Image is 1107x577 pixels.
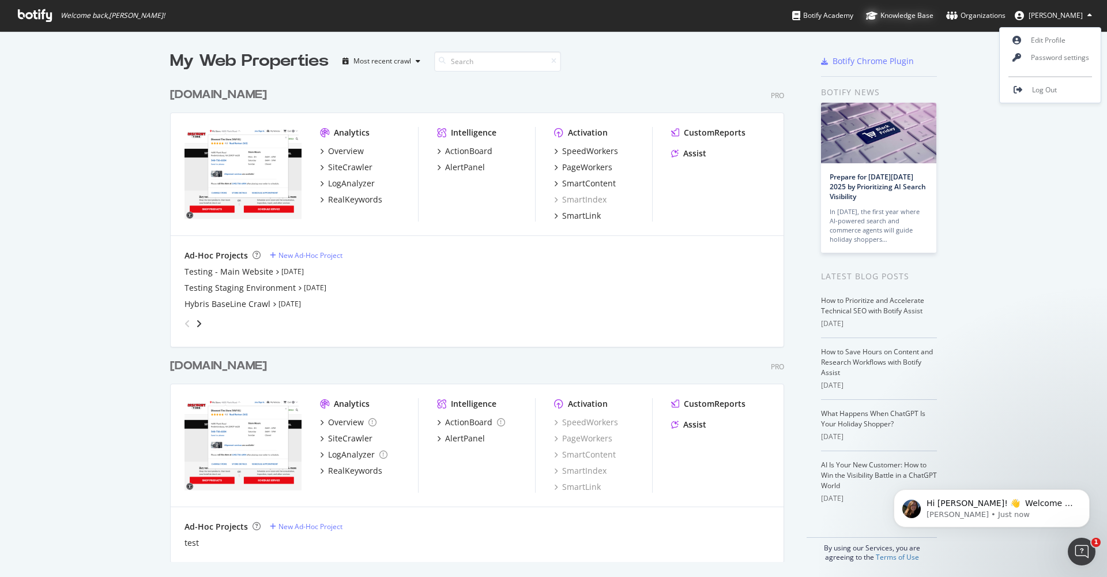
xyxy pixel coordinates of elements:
a: SpeedWorkers [554,417,618,428]
a: RealKeywords [320,194,382,205]
div: ActionBoard [445,145,492,157]
a: PageWorkers [554,162,612,173]
a: SmartContent [554,449,616,460]
img: discounttire.com [184,127,302,220]
div: AlertPanel [445,162,485,173]
a: Password settings [1000,49,1101,66]
div: SpeedWorkers [562,145,618,157]
iframe: Intercom live chat [1068,538,1095,565]
a: [DATE] [278,299,301,309]
div: [DATE] [821,493,937,504]
div: [DATE] [821,432,937,442]
a: What Happens When ChatGPT Is Your Holiday Shopper? [821,409,925,429]
div: SiteCrawler [328,162,372,173]
div: AlertPanel [445,433,485,444]
div: Pro [771,91,784,100]
p: Message from Laura, sent Just now [50,44,199,55]
div: Activation [568,398,608,410]
a: Assist [671,419,706,430]
div: LogAnalyzer [328,449,375,460]
div: [DOMAIN_NAME] [170,358,267,374]
div: In [DATE], the first year where AI-powered search and commerce agents will guide holiday shoppers… [830,207,928,244]
a: LogAnalyzer [320,449,387,460]
div: LogAnalyzer [328,178,375,189]
div: Botify news [821,86,937,99]
div: Assist [683,148,706,159]
a: SmartIndex [554,465,607,477]
a: Terms of Use [876,552,919,562]
div: Intelligence [451,127,496,138]
div: Activation [568,127,608,138]
div: Ad-Hoc Projects [184,250,248,261]
a: LogAnalyzer [320,178,375,189]
a: SpeedWorkers [554,145,618,157]
div: Hybris BaseLine Crawl [184,298,270,310]
a: Edit Profile [1000,32,1101,49]
div: Analytics [334,398,370,410]
div: Testing - Main Website [184,266,273,278]
div: New Ad-Hoc Project [278,250,342,260]
div: Knowledge Base [866,10,933,21]
div: RealKeywords [328,465,382,477]
div: By using our Services, you are agreeing to the [807,537,937,562]
a: Overview [320,417,376,428]
a: ActionBoard [437,417,505,428]
button: [PERSON_NAME] [1006,6,1101,25]
a: How to Save Hours on Content and Research Workflows with Botify Assist [821,347,933,377]
div: angle-right [195,318,203,329]
div: CustomReports [684,127,745,138]
a: SmartLink [554,210,601,222]
a: PageWorkers [554,433,612,444]
a: Log Out [1000,81,1101,99]
a: SmartLink [554,481,601,493]
a: SmartContent [554,178,616,189]
div: Pro [771,362,784,372]
a: Assist [671,148,706,159]
div: Botify Chrome Plugin [833,55,914,67]
div: [DATE] [821,380,937,391]
a: test [184,537,199,549]
a: Botify Chrome Plugin [821,55,914,67]
a: Overview [320,145,364,157]
span: Log Out [1032,85,1057,95]
a: Testing Staging Environment [184,282,296,294]
div: CustomReports [684,398,745,410]
a: AlertPanel [437,433,485,444]
a: SiteCrawler [320,433,372,444]
a: SiteCrawler [320,162,372,173]
div: New Ad-Hoc Project [278,522,342,531]
a: RealKeywords [320,465,382,477]
a: [DOMAIN_NAME] [170,358,272,374]
img: discounttiresecondary.com [184,398,302,492]
button: Most recent crawl [338,52,425,70]
div: Assist [683,419,706,430]
img: Prepare for Black Friday 2025 by Prioritizing AI Search Visibility [821,103,936,163]
span: Hi [PERSON_NAME]! 👋 Welcome to Botify chat support! Have a question? Reply to this message and ou... [50,33,199,100]
div: Overview [328,145,364,157]
div: SmartContent [562,178,616,189]
a: AI Is Your New Customer: How to Win the Visibility Battle in a ChatGPT World [821,460,937,490]
div: Botify Academy [792,10,853,21]
iframe: Intercom notifications message [876,465,1107,546]
div: Latest Blog Posts [821,270,937,283]
span: Welcome back, [PERSON_NAME] ! [61,11,165,20]
a: [DATE] [281,267,304,276]
div: Ad-Hoc Projects [184,521,248,533]
div: RealKeywords [328,194,382,205]
a: Prepare for [DATE][DATE] 2025 by Prioritizing AI Search Visibility [830,172,926,201]
a: How to Prioritize and Accelerate Technical SEO with Botify Assist [821,295,924,316]
a: ActionBoard [437,145,492,157]
a: CustomReports [671,127,745,138]
a: [DOMAIN_NAME] [170,87,272,103]
a: AlertPanel [437,162,485,173]
div: SmartLink [562,210,601,222]
div: ActionBoard [445,417,492,428]
div: My Web Properties [170,50,329,73]
input: Search [434,51,561,72]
